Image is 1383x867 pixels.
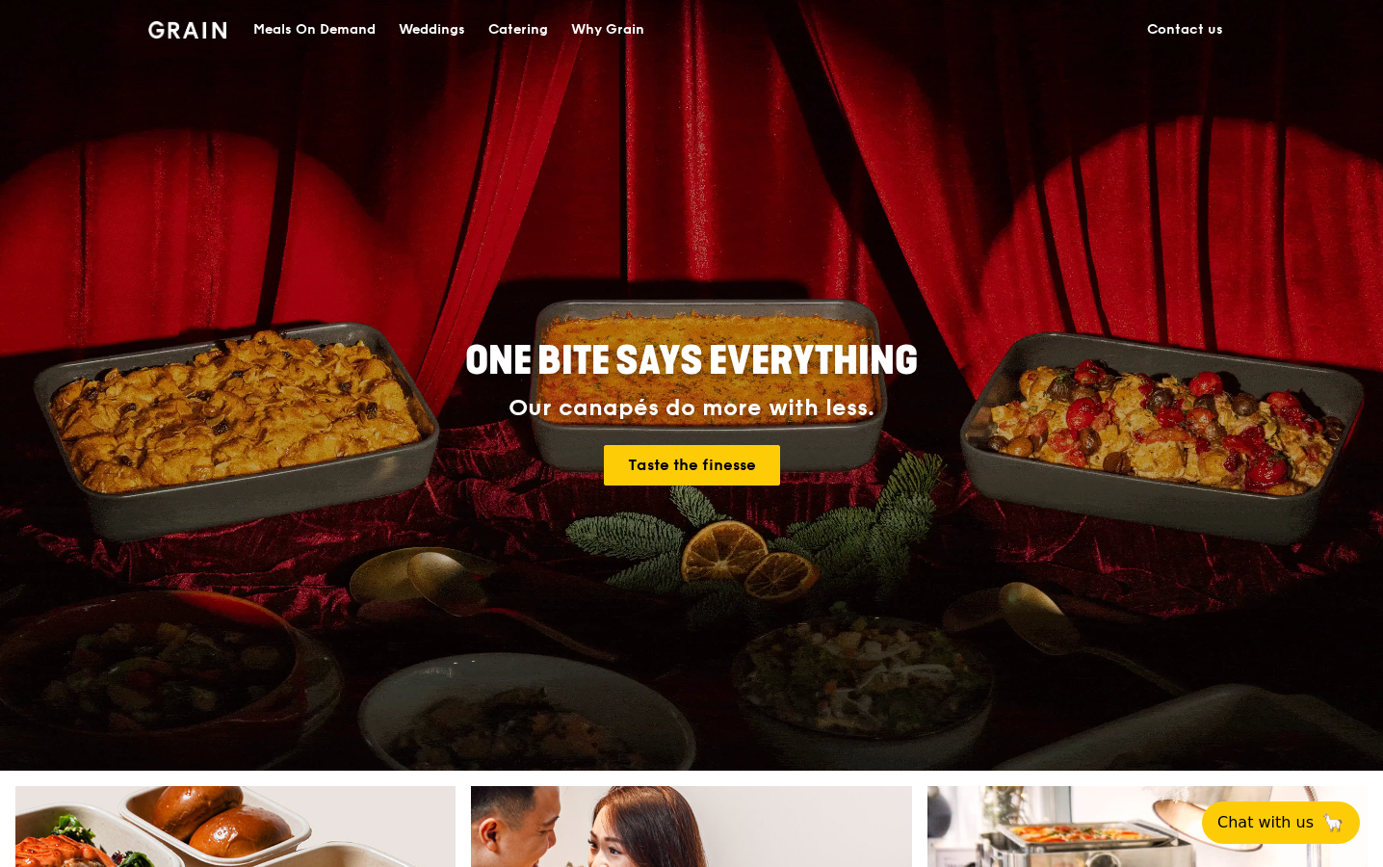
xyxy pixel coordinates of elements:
[465,338,918,384] span: ONE BITE SAYS EVERYTHING
[253,1,376,59] div: Meals On Demand
[345,395,1038,422] div: Our canapés do more with less.
[1135,1,1235,59] a: Contact us
[488,1,548,59] div: Catering
[1217,811,1314,834] span: Chat with us
[571,1,644,59] div: Why Grain
[148,21,226,39] img: Grain
[1202,801,1360,844] button: Chat with us🦙
[387,1,477,59] a: Weddings
[477,1,560,59] a: Catering
[604,445,780,486] a: Taste the finesse
[399,1,465,59] div: Weddings
[560,1,656,59] a: Why Grain
[1321,811,1344,834] span: 🦙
